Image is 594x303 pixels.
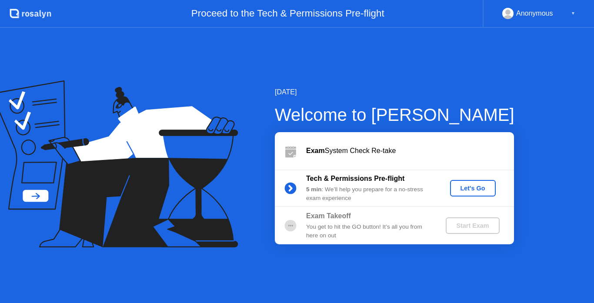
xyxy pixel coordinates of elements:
[275,102,514,128] div: Welcome to [PERSON_NAME]
[450,180,496,196] button: Let's Go
[306,223,431,240] div: You get to hit the GO button! It’s all you from here on out
[446,217,499,234] button: Start Exam
[516,8,553,19] div: Anonymous
[306,147,325,154] b: Exam
[275,87,514,97] div: [DATE]
[454,185,492,192] div: Let's Go
[306,146,514,156] div: System Check Re-take
[306,186,322,193] b: 5 min
[306,212,351,220] b: Exam Takeoff
[306,175,404,182] b: Tech & Permissions Pre-flight
[306,185,431,203] div: : We’ll help you prepare for a no-stress exam experience
[571,8,575,19] div: ▼
[449,222,496,229] div: Start Exam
